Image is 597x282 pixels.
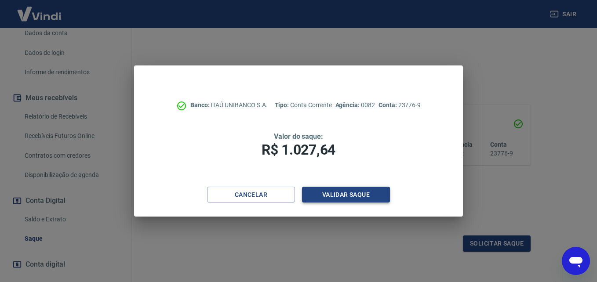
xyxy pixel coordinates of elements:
span: Valor do saque: [274,132,323,141]
p: Conta Corrente [275,101,332,110]
span: Conta: [379,101,398,108]
iframe: Botão para abrir a janela de mensagens [562,247,590,275]
p: 23776-9 [379,101,421,110]
span: Agência: [335,101,361,108]
span: Tipo: [275,101,291,108]
button: Cancelar [207,187,295,203]
p: 0082 [335,101,375,110]
span: R$ 1.027,64 [262,141,335,158]
p: ITAÚ UNIBANCO S.A. [190,101,268,110]
span: Banco: [190,101,211,108]
button: Validar saque [302,187,390,203]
